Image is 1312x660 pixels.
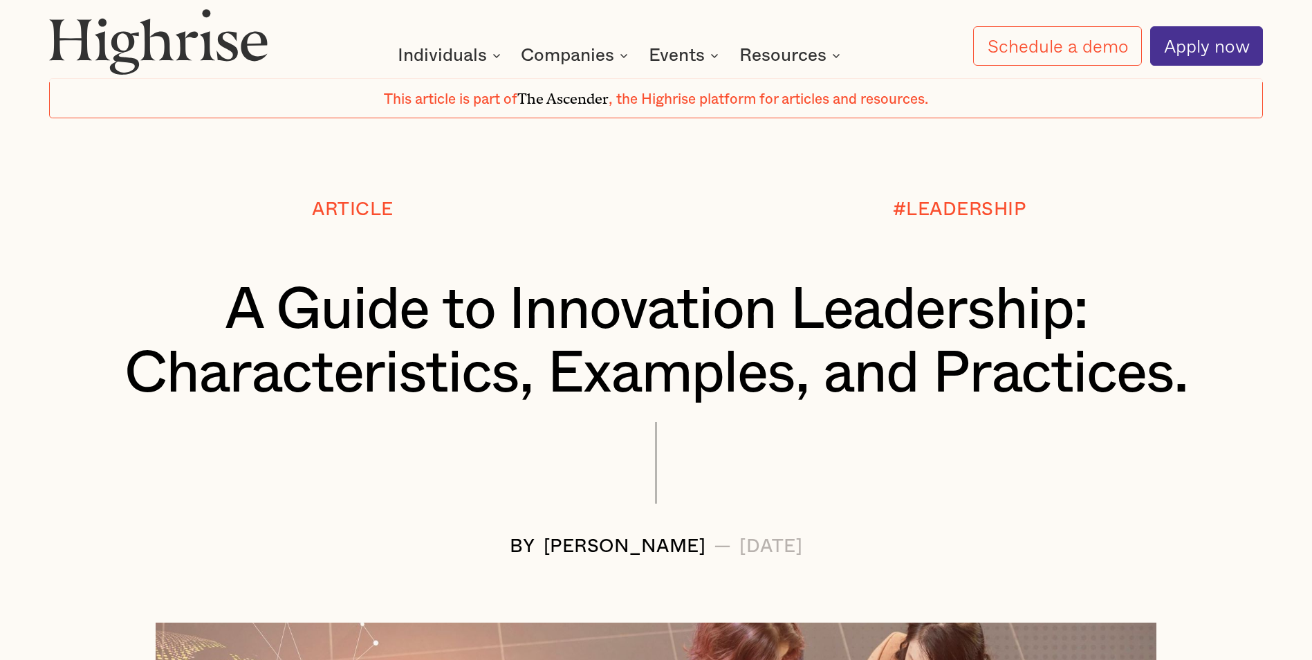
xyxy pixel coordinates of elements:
[893,200,1026,220] div: #LEADERSHIP
[510,537,535,557] div: BY
[973,26,1141,66] a: Schedule a demo
[398,47,487,64] div: Individuals
[739,47,826,64] div: Resources
[521,47,614,64] div: Companies
[312,200,394,220] div: Article
[517,87,609,104] span: The Ascender
[398,47,505,64] div: Individuals
[544,537,706,557] div: [PERSON_NAME]
[1150,26,1263,66] a: Apply now
[384,92,517,107] span: This article is part of
[739,537,802,557] div: [DATE]
[649,47,705,64] div: Events
[609,92,928,107] span: , the Highrise platform for articles and resources.
[521,47,632,64] div: Companies
[49,8,268,75] img: Highrise logo
[714,537,732,557] div: —
[739,47,844,64] div: Resources
[100,278,1212,407] h1: A Guide to Innovation Leadership: Characteristics, Examples, and Practices.
[649,47,723,64] div: Events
